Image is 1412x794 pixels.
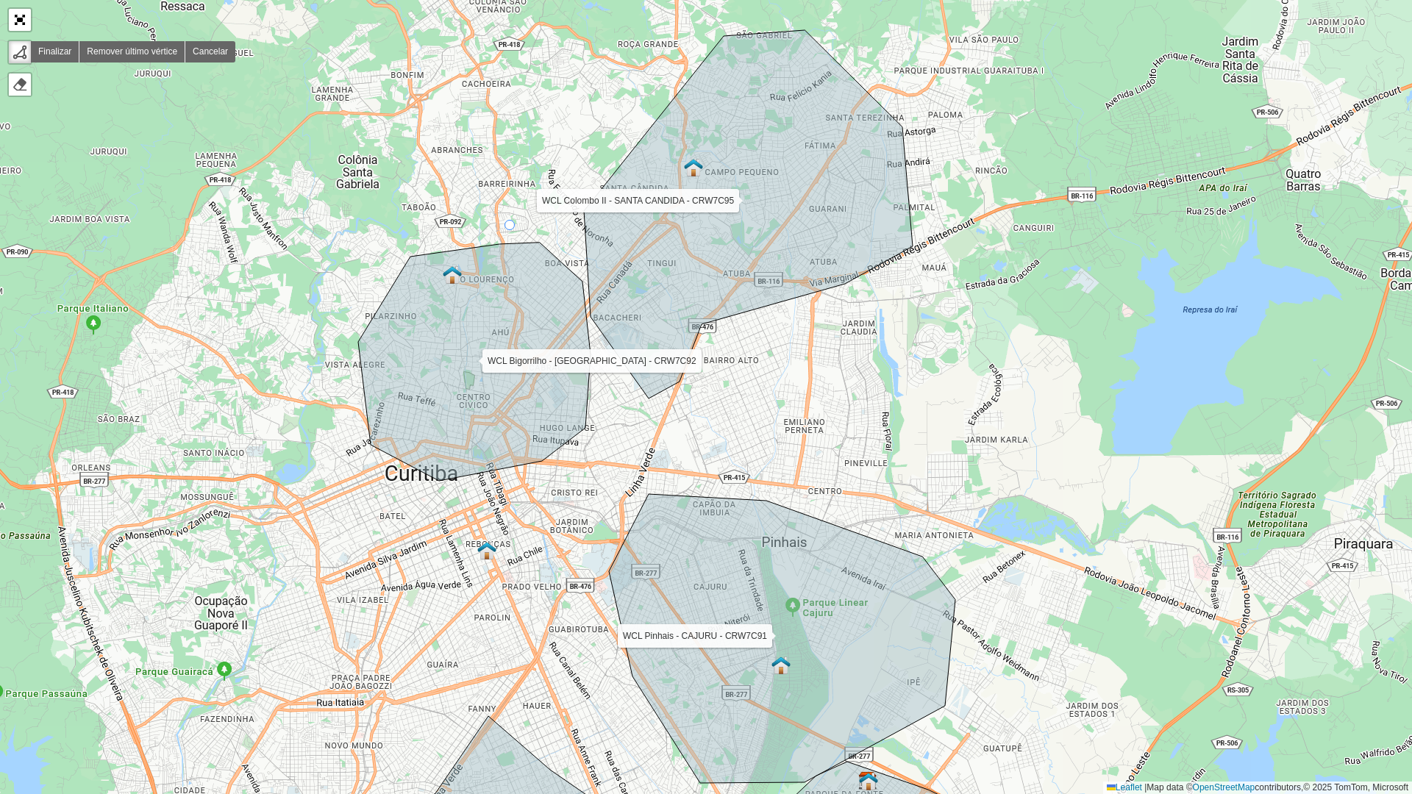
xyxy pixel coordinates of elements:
img: Marker [858,771,877,790]
span: | [1144,782,1147,793]
a: Remover último vértice [79,41,185,62]
div: Map data © contributors,© 2025 TomTom, Microsoft [1103,782,1412,794]
img: 704 UDC Full Brasilio [477,541,496,560]
img: FAD CDD Curitiba [859,772,878,791]
a: OpenStreetMap [1193,782,1255,793]
img: Warecloud Bigorrilho - SÃO FRACISCO [443,265,462,285]
a: Cancelar [185,41,235,62]
img: Warecloud Pinhais - CAJURU [771,656,791,675]
img: Warecloud Colombo II - SANTA CANDIDA [684,158,703,177]
a: Leaflet [1107,782,1142,793]
a: Finalizar [31,41,79,62]
div: Remover camada(s) [9,74,31,96]
div: Desenhar um polígono [9,41,31,63]
a: Abrir mapa em tela cheia [9,9,31,31]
